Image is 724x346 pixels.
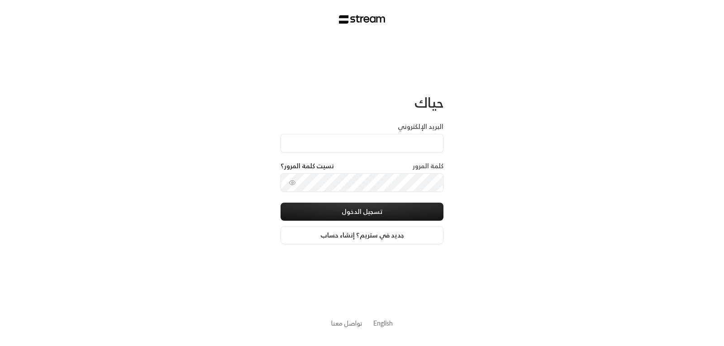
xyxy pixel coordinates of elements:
a: English [373,315,393,332]
label: البريد الإلكتروني [398,122,443,131]
a: تواصل معنا [331,318,362,329]
a: نسيت كلمة المرور؟ [281,161,334,171]
button: تسجيل الدخول [281,203,443,221]
label: كلمة المرور [413,161,443,171]
img: Stream Logo [339,15,386,24]
span: حياك [414,90,443,114]
button: تواصل معنا [331,318,362,328]
a: جديد في ستريم؟ إنشاء حساب [281,226,443,244]
button: toggle password visibility [285,175,300,190]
